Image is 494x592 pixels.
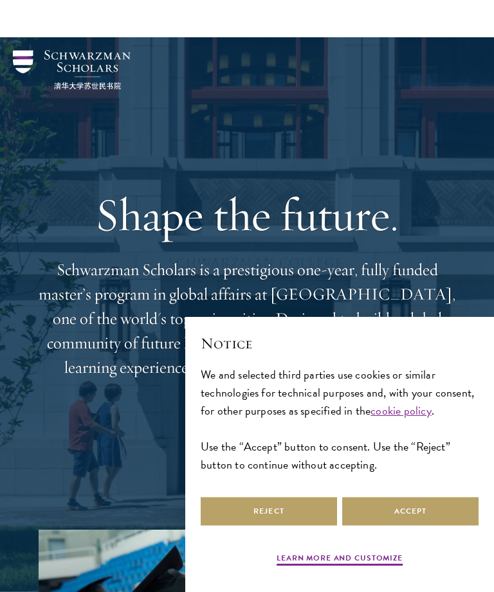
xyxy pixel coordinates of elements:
div: We and selected third parties use cookies or similar technologies for technical purposes and, wit... [201,366,479,474]
button: Reject [201,497,337,526]
p: Schwarzman Scholars is a prestigious one-year, fully funded master’s program in global affairs at... [39,258,455,380]
a: cookie policy [370,402,431,419]
button: Learn more and customize [277,552,403,568]
img: Schwarzman Scholars [13,50,131,89]
h2: Notice [201,332,479,354]
h1: Shape the future. [39,188,455,242]
button: Accept [342,497,479,526]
